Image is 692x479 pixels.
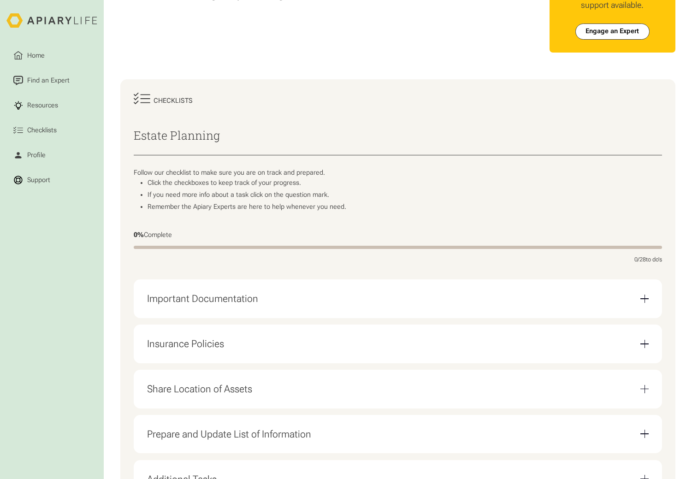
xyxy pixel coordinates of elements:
div: Insurance Policies [147,331,649,357]
li: Click the checkboxes to keep track of your progress. [148,179,662,187]
div: Checklists [26,125,59,136]
div: Find an Expert [26,76,71,86]
span: 0 [634,256,638,263]
div: Resources [26,101,60,111]
a: Engage an Expert [575,24,650,39]
div: Important Documentation [147,286,649,312]
li: If you need more info about a task click on the question mark. [148,191,662,199]
p: Follow our checklist to make sure you are on track and prepared. [134,169,662,177]
div: / to do's [634,256,662,263]
div: Insurance Policies [147,338,224,350]
div: Complete [134,231,662,239]
a: Checklists [6,119,97,142]
a: Profile [6,144,97,167]
div: Prepare and Update List of Information [147,421,649,447]
div: Share Location of Assets [147,383,252,395]
a: Home [6,44,97,67]
a: Support [6,169,97,192]
div: Important Documentation [147,293,258,305]
div: Home [26,51,47,61]
a: Find an Expert [6,69,97,92]
div: Checklists [154,97,193,105]
div: Profile [26,150,47,160]
div: Prepare and Update List of Information [147,428,311,440]
span: 0% [134,231,144,239]
h2: Estate Planning [134,129,662,142]
div: Support [26,175,52,185]
div: Share Location of Assets [147,377,649,402]
a: Resources [6,94,97,117]
span: 28 [639,256,646,263]
li: Remember the Apiary Experts are here to help whenever you need. [148,203,662,211]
